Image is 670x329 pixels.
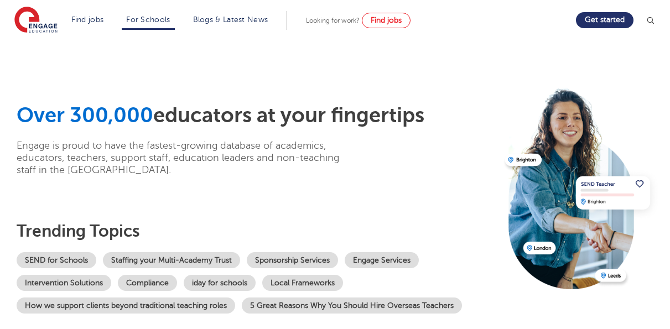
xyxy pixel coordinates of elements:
a: How we support clients beyond traditional teaching roles [17,297,235,314]
a: Blogs & Latest News [193,15,268,24]
h1: educators at your fingertips [17,103,497,128]
img: Engage Education [14,7,58,34]
a: Engage Services [345,252,419,268]
a: Staffing your Multi-Academy Trust [103,252,240,268]
a: SEND for Schools [17,252,96,268]
span: Looking for work? [306,17,360,24]
a: Find jobs [362,13,411,28]
a: 5 Great Reasons Why You Should Hire Overseas Teachers [242,297,462,314]
a: Intervention Solutions [17,275,111,291]
h3: Trending topics [17,221,497,241]
a: iday for schools [184,275,256,291]
a: Sponsorship Services [247,252,338,268]
a: Find jobs [71,15,104,24]
a: Compliance [118,275,177,291]
a: For Schools [126,15,170,24]
a: Get started [576,12,633,28]
a: Local Frameworks [262,275,343,291]
span: Over 300,000 [17,103,153,127]
span: Find jobs [371,16,402,24]
p: Engage is proud to have the fastest-growing database of academics, educators, teachers, support s... [17,139,357,176]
